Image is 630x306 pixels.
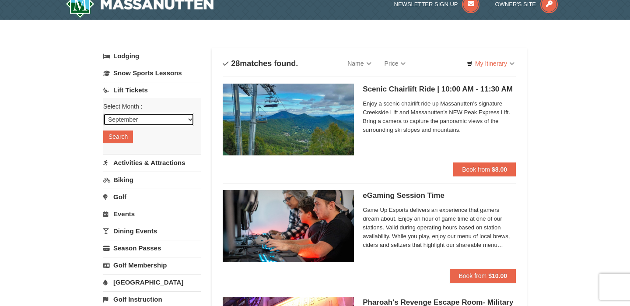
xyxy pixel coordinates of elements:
[453,162,516,176] button: Book from $8.00
[231,59,240,68] span: 28
[223,59,298,68] h4: matches found.
[103,172,201,188] a: Biking
[103,102,194,111] label: Select Month :
[103,189,201,205] a: Golf
[103,65,201,81] a: Snow Sports Lessons
[450,269,516,283] button: Book from $10.00
[341,55,378,72] a: Name
[103,240,201,256] a: Season Passes
[103,206,201,222] a: Events
[223,190,354,262] img: 19664770-34-0b975b5b.jpg
[492,166,507,173] strong: $8.00
[103,48,201,64] a: Lodging
[363,99,516,134] span: Enjoy a scenic chairlift ride up Massanutten’s signature Creekside Lift and Massanutten's NEW Pea...
[103,257,201,273] a: Golf Membership
[103,155,201,171] a: Activities & Attractions
[363,206,516,250] span: Game Up Esports delivers an experience that gamers dream about. Enjoy an hour of game time at one...
[103,223,201,239] a: Dining Events
[462,166,490,173] span: Book from
[378,55,413,72] a: Price
[488,272,507,279] strong: $10.00
[103,274,201,290] a: [GEOGRAPHIC_DATA]
[394,1,458,7] span: Newsletter Sign Up
[103,82,201,98] a: Lift Tickets
[461,57,520,70] a: My Itinerary
[394,1,480,7] a: Newsletter Sign Up
[103,130,133,143] button: Search
[363,191,516,200] h5: eGaming Session Time
[223,84,354,155] img: 24896431-1-a2e2611b.jpg
[363,85,516,94] h5: Scenic Chairlift Ride | 10:00 AM - 11:30 AM
[495,1,558,7] a: Owner's Site
[495,1,536,7] span: Owner's Site
[458,272,486,279] span: Book from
